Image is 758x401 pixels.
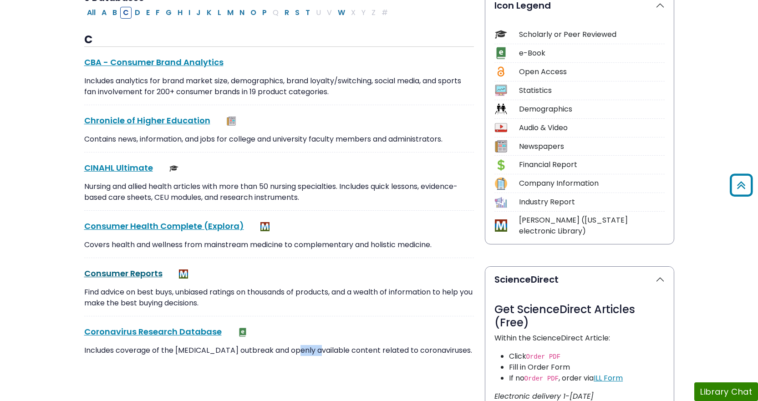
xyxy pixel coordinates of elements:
p: Includes coverage of the [MEDICAL_DATA] outbreak and openly available content related to coronavi... [84,345,474,356]
div: e-Book [519,48,665,59]
img: Icon Scholarly or Peer Reviewed [495,28,507,41]
code: Order PDF [524,375,559,382]
p: Nursing and allied health articles with more than 50 nursing specialties. Includes quick lessons,... [84,181,474,203]
button: Filter Results S [292,7,302,19]
p: Find advice on best buys, unbiased ratings on thousands of products, and a wealth of information ... [84,287,474,309]
img: e-Book [238,328,247,337]
button: Filter Results R [282,7,292,19]
a: Consumer Health Complete (Explora) [84,220,244,232]
img: Icon MeL (Michigan electronic Library) [495,219,507,232]
p: Within the ScienceDirect Article: [494,333,665,344]
a: ILL Form [594,373,623,383]
button: Filter Results D [132,7,143,19]
img: Icon Demographics [495,103,507,115]
button: Filter Results P [259,7,270,19]
a: Back to Top [727,178,756,193]
code: Order PDF [526,353,561,360]
img: Icon Newspapers [495,140,507,152]
img: Icon Statistics [495,84,507,96]
button: Filter Results G [163,7,174,19]
button: Filter Results I [186,7,193,19]
button: Filter Results H [175,7,185,19]
li: If no , order via [509,373,665,384]
button: ScienceDirect [485,267,674,292]
img: Scholarly or Peer Reviewed [169,164,178,173]
button: Library Chat [694,382,758,401]
button: Filter Results F [153,7,163,19]
button: Filter Results T [303,7,313,19]
div: Scholarly or Peer Reviewed [519,29,665,40]
div: Open Access [519,66,665,77]
button: Filter Results J [193,7,203,19]
div: Industry Report [519,197,665,208]
li: Click [509,351,665,362]
button: Filter Results M [224,7,236,19]
p: Includes analytics for brand market size, demographics, brand loyalty/switching, social media, an... [84,76,474,97]
p: Contains news, information, and jobs for college and university faculty members and administrators. [84,134,474,145]
div: [PERSON_NAME] ([US_STATE] electronic Library) [519,215,665,237]
div: Statistics [519,85,665,96]
img: Icon Company Information [495,178,507,190]
button: Filter Results O [248,7,259,19]
a: Consumer Reports [84,268,163,279]
img: Newspapers [227,117,236,126]
button: Filter Results W [335,7,348,19]
h3: Get ScienceDirect Articles (Free) [494,303,665,330]
img: Icon Financial Report [495,159,507,171]
button: Filter Results E [143,7,153,19]
h3: C [84,33,474,47]
img: Icon Audio & Video [495,122,507,134]
button: Filter Results B [110,7,120,19]
a: Coronavirus Research Database [84,326,222,337]
a: CBA - Consumer Brand Analytics [84,56,224,68]
p: Covers health and wellness from mainstream medicine to complementary and holistic medicine. [84,239,474,250]
div: Demographics [519,104,665,115]
div: Audio & Video [519,122,665,133]
button: Filter Results C [120,7,132,19]
button: Filter Results N [237,7,247,19]
img: Icon Open Access [495,66,507,78]
img: MeL (Michigan electronic Library) [260,222,270,231]
img: Icon e-Book [495,47,507,59]
div: Company Information [519,178,665,189]
button: Filter Results L [215,7,224,19]
div: Financial Report [519,159,665,170]
button: All [84,7,98,19]
div: Newspapers [519,141,665,152]
div: Alpha-list to filter by first letter of database name [84,7,392,17]
button: Filter Results A [99,7,109,19]
img: MeL (Michigan electronic Library) [179,269,188,279]
button: Filter Results K [204,7,214,19]
img: Icon Industry Report [495,196,507,208]
a: CINAHL Ultimate [84,162,153,173]
a: Chronicle of Higher Education [84,115,210,126]
li: Fill in Order Form [509,362,665,373]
